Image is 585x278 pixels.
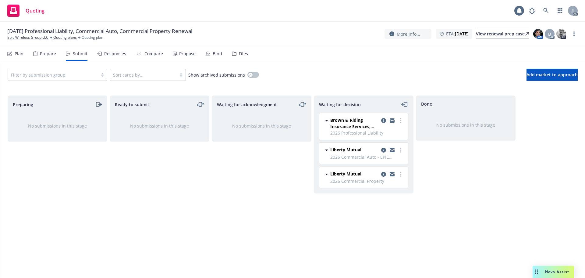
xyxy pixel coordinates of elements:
a: more [570,30,578,38]
span: Preparing [13,101,33,108]
span: Quoting plan [82,35,103,40]
a: copy logging email [380,171,387,178]
a: Switch app [554,5,566,17]
span: [DATE] Professional Liability, Commercial Auto, Commercial Property Renewal [7,27,192,35]
div: Files [239,51,248,56]
div: Bind [213,51,222,56]
a: moveRight [95,101,102,108]
a: View renewal prep case [476,29,529,39]
div: Drag to move [533,266,540,278]
a: copy logging email [388,171,396,178]
span: Waiting for acknowledgment [217,101,277,108]
span: 2026 Commercial Auto - EPIC WIRELESS GROUP, LLC [330,154,404,160]
span: Show archived submissions [188,72,245,78]
div: Prepare [40,51,56,56]
a: more [397,171,404,178]
span: Add market to approach [526,72,578,78]
button: Nova Assist [533,266,574,278]
a: moveLeftRight [197,101,204,108]
a: moveLeftRight [299,101,306,108]
div: No submissions in this stage [18,123,97,129]
strong: [DATE] [455,31,469,37]
span: Done [421,101,432,107]
a: Search [540,5,552,17]
span: 2026 Professional Liability [330,130,404,136]
span: Ready to submit [115,101,149,108]
div: Propose [179,51,196,56]
a: more [397,117,404,124]
div: No submissions in this stage [222,123,301,129]
span: More info... [397,31,420,37]
a: more [397,146,404,154]
span: Liberty Mutual [330,171,361,177]
a: copy logging email [388,146,396,154]
a: Quoting plans [53,35,77,40]
a: copy logging email [388,117,396,124]
span: D [548,31,551,37]
div: Plan [15,51,23,56]
div: No submissions in this stage [120,123,199,129]
div: Compare [144,51,163,56]
div: Responses [104,51,126,56]
div: Submit [73,51,87,56]
span: ETA : [446,31,469,37]
button: Add market to approach [526,69,578,81]
span: Brown & Riding Insurance Services, Inc. [330,117,379,130]
a: Epic Wireless Group LLC [7,35,48,40]
a: copy logging email [380,117,387,124]
span: Liberty Mutual [330,146,361,153]
div: No submissions in this stage [426,122,505,128]
span: Nova Assist [545,269,569,274]
span: Waiting for decision [319,101,361,108]
a: copy logging email [380,146,387,154]
a: Quoting [5,2,47,19]
a: Report a Bug [526,5,538,17]
span: Quoting [26,8,44,13]
div: View renewal prep case [476,29,529,38]
img: photo [533,29,543,39]
span: 2026 Commercial Property [330,178,404,184]
a: moveLeft [401,101,408,108]
button: More info... [385,29,431,39]
img: photo [556,29,566,39]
